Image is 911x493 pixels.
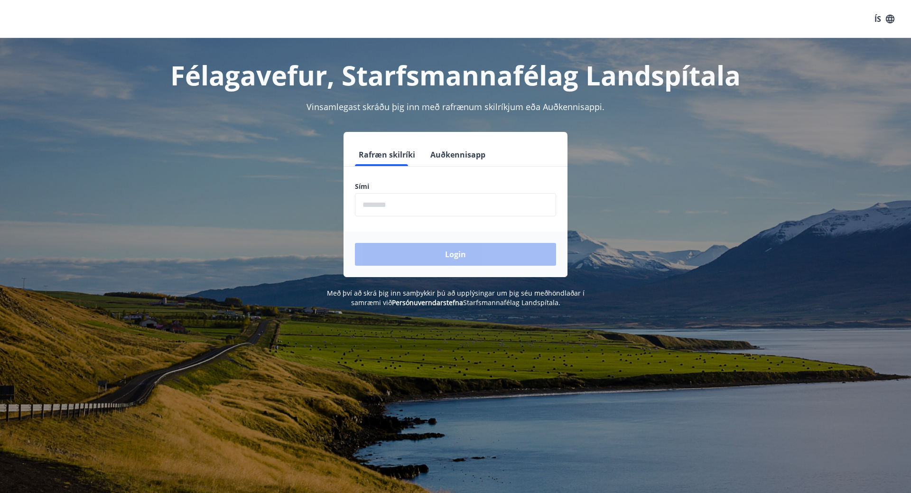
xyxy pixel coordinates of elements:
button: Auðkennisapp [427,143,489,166]
a: Persónuverndarstefna [392,298,463,307]
button: ÍS [869,10,900,28]
button: Rafræn skilríki [355,143,419,166]
h1: Félagavefur, Starfsmannafélag Landspítala [125,57,786,93]
span: Með því að skrá þig inn samþykkir þú að upplýsingar um þig séu meðhöndlaðar í samræmi við Starfsm... [327,288,585,307]
span: Vinsamlegast skráðu þig inn með rafrænum skilríkjum eða Auðkennisappi. [307,101,604,112]
label: Sími [355,182,556,191]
